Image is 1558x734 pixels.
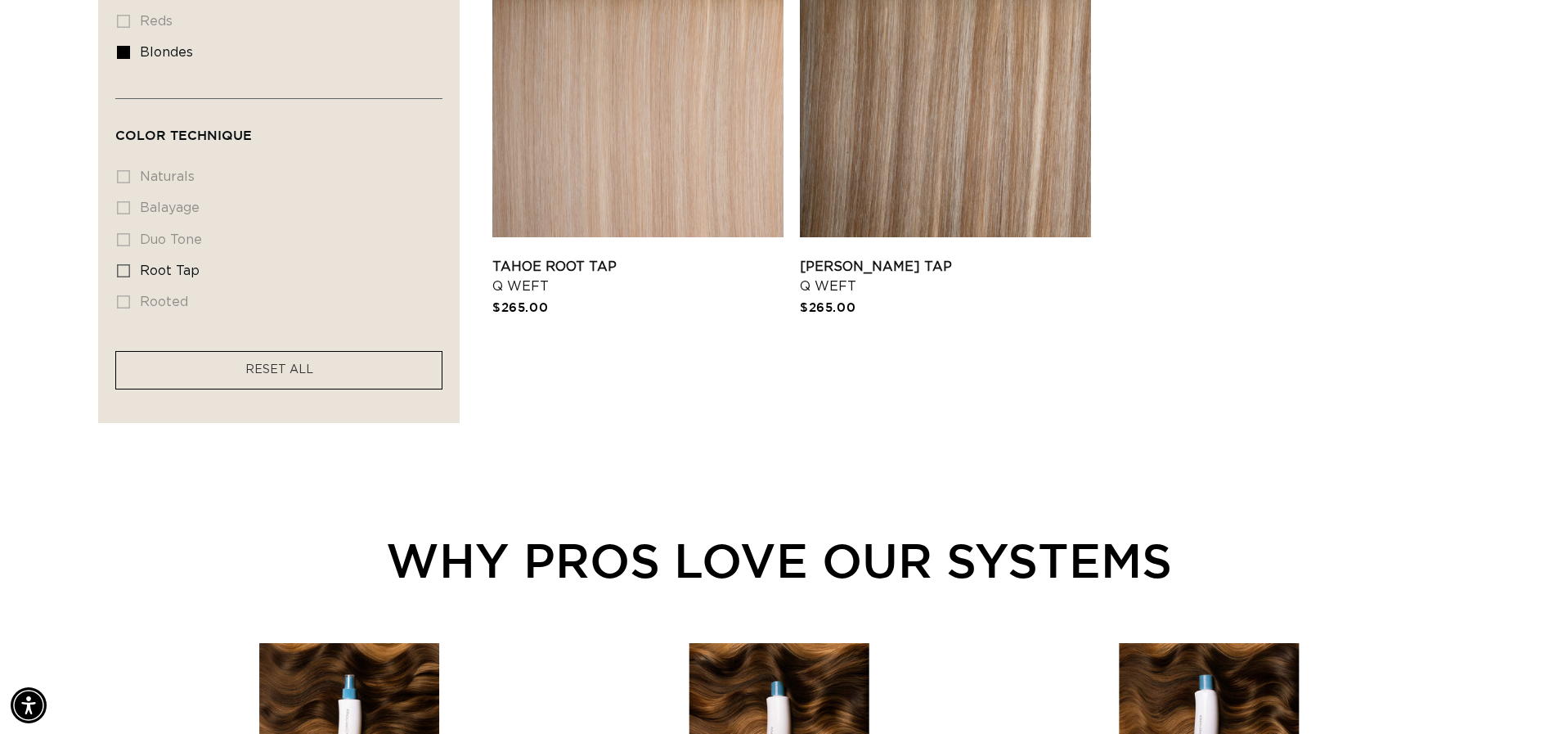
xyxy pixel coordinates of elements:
[245,364,313,376] span: RESET ALL
[140,264,200,277] span: root tap
[11,687,47,723] div: Accessibility Menu
[245,360,313,381] a: RESET ALL
[98,525,1460,596] div: WHY PROS LOVE OUR SYSTEMS
[1476,655,1558,734] iframe: Chat Widget
[115,99,442,158] summary: Color Technique (0 selected)
[140,46,193,59] span: blondes
[492,257,783,296] a: Tahoe Root Tap Q Weft
[800,257,1091,296] a: [PERSON_NAME] Tap Q Weft
[115,128,252,142] span: Color Technique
